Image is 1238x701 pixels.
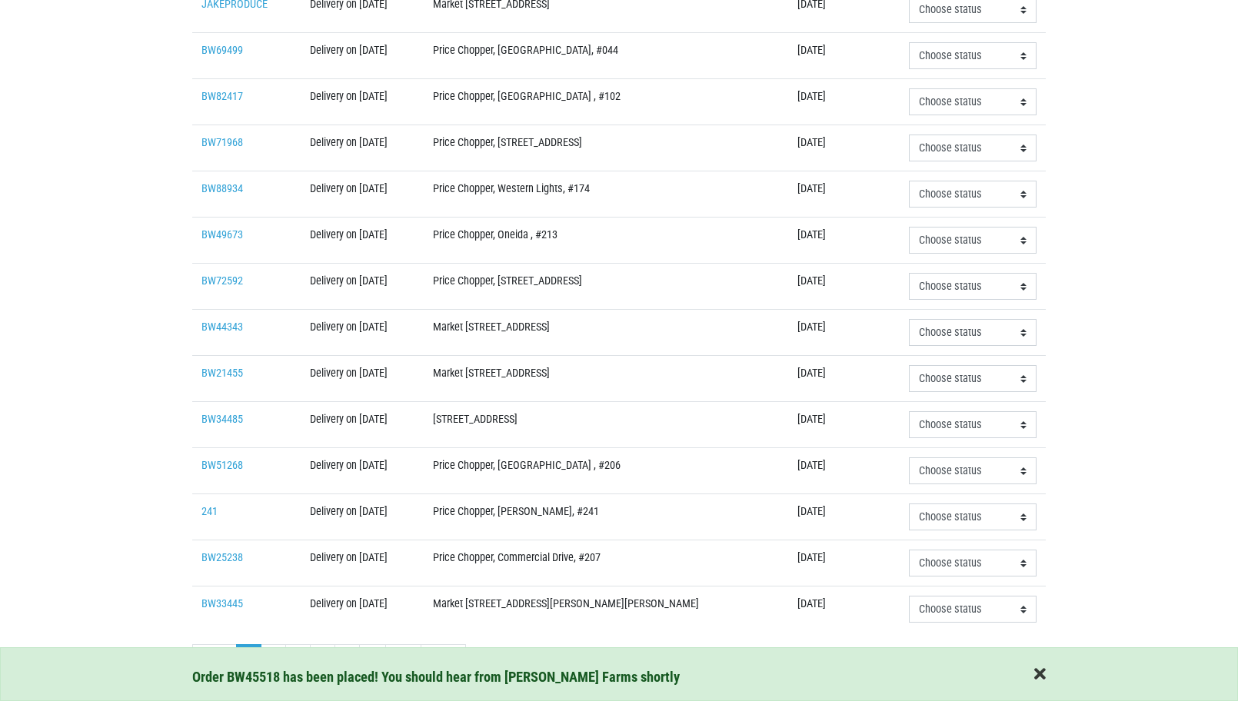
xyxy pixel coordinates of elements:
a: BW72592 [201,274,243,287]
a: BW69499 [201,44,243,57]
nav: pager [192,644,1046,672]
td: [DATE] [788,448,900,494]
td: Delivery on [DATE] [301,125,424,171]
td: [DATE] [788,79,900,125]
td: Delivery on [DATE] [301,586,424,633]
td: Delivery on [DATE] [301,218,424,264]
a: BW44343 [201,321,243,334]
td: [DATE] [788,402,900,448]
td: Price Chopper, [PERSON_NAME], #241 [424,494,788,540]
td: [DATE] [788,218,900,264]
td: [DATE] [788,33,900,79]
a: 4 [310,644,335,672]
td: Delivery on [DATE] [301,356,424,402]
td: Price Chopper, Commercial Drive, #207 [424,540,788,586]
td: Delivery on [DATE] [301,494,424,540]
td: [DATE] [788,310,900,356]
a: BW82417 [201,90,243,103]
a: BW88934 [201,182,243,195]
a: 3 [285,644,311,672]
td: Price Chopper, [STREET_ADDRESS] [424,125,788,171]
td: Price Chopper, [GEOGRAPHIC_DATA], #044 [424,33,788,79]
td: Price Chopper, [STREET_ADDRESS] [424,264,788,310]
td: Price Chopper, [GEOGRAPHIC_DATA] , #102 [424,79,788,125]
td: Delivery on [DATE] [301,310,424,356]
td: [DATE] [788,540,900,586]
a: BW33445 [201,597,243,610]
td: [DATE] [788,125,900,171]
td: Market [STREET_ADDRESS] [424,310,788,356]
td: Market [STREET_ADDRESS][PERSON_NAME][PERSON_NAME] [424,586,788,633]
td: Delivery on [DATE] [301,171,424,218]
a: 298 [385,644,421,672]
td: Delivery on [DATE] [301,264,424,310]
td: Delivery on [DATE] [301,448,424,494]
td: Delivery on [DATE] [301,33,424,79]
td: Delivery on [DATE] [301,540,424,586]
td: [DATE] [788,171,900,218]
td: [DATE] [788,586,900,633]
td: Market [STREET_ADDRESS] [424,356,788,402]
a: BW49673 [201,228,243,241]
td: [DATE] [788,264,900,310]
td: Price Chopper, Western Lights, #174 [424,171,788,218]
a: 5 [334,644,360,672]
a: next [421,644,466,672]
td: Delivery on [DATE] [301,402,424,448]
div: Order BW45518 has been placed! You should hear from [PERSON_NAME] Farms shortly [192,666,1046,688]
a: BW34485 [201,413,243,426]
a: 2 [261,644,286,672]
a: 241 [201,505,218,518]
a: BW71968 [201,136,243,149]
a: BW25238 [201,551,243,564]
td: Price Chopper, Oneida , #213 [424,218,788,264]
a: BW21455 [201,367,243,380]
td: [STREET_ADDRESS] [424,402,788,448]
td: Price Chopper, [GEOGRAPHIC_DATA] , #206 [424,448,788,494]
td: [DATE] [788,494,900,540]
a: BW51268 [201,459,243,472]
a: 1 [236,644,261,672]
td: [DATE] [788,356,900,402]
td: Delivery on [DATE] [301,79,424,125]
